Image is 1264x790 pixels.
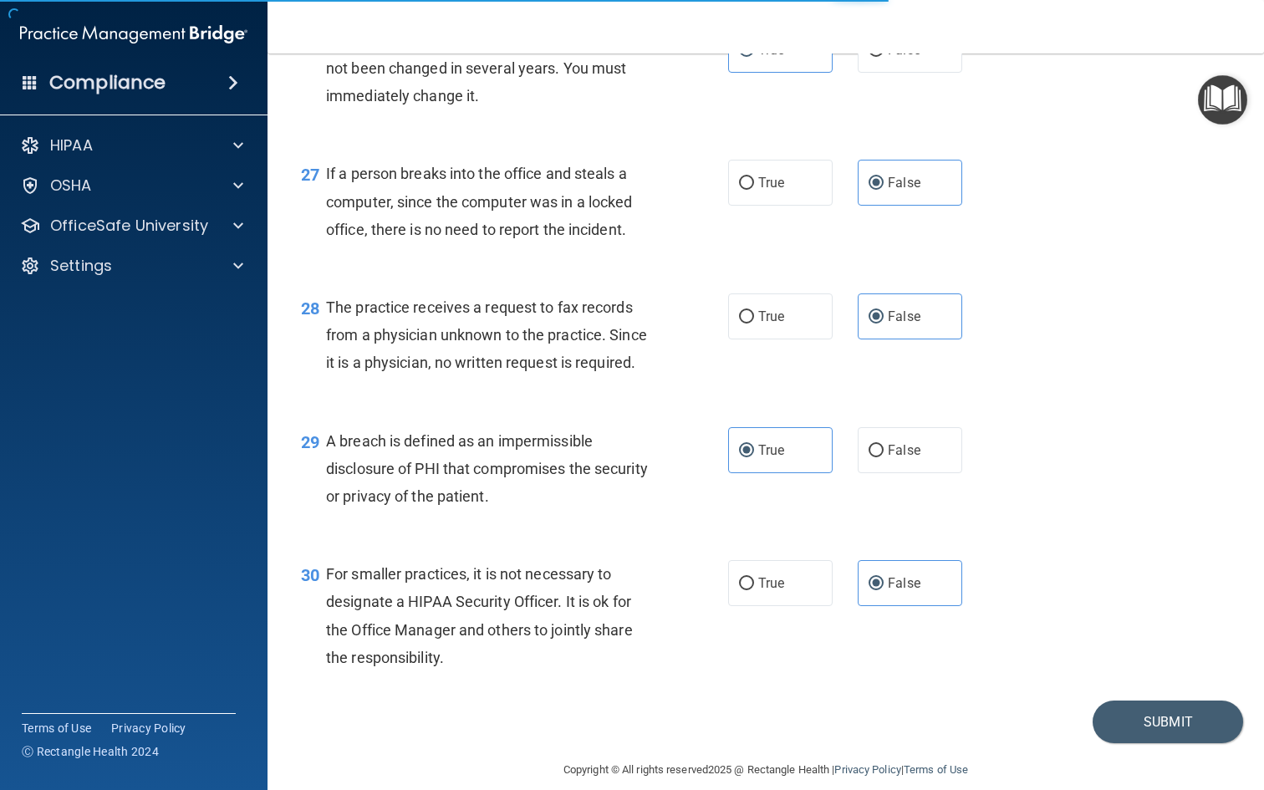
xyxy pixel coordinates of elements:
[326,432,648,505] span: A breach is defined as an impermissible disclosure of PHI that compromises the security or privac...
[888,442,920,458] span: False
[301,298,319,319] span: 28
[50,256,112,276] p: Settings
[1093,701,1243,743] button: Submit
[326,298,647,371] span: The practice receives a request to fax records from a physician unknown to the practice. Since it...
[758,442,784,458] span: True
[888,308,920,324] span: False
[301,565,319,585] span: 30
[301,165,319,185] span: 27
[869,177,884,190] input: False
[758,175,784,191] span: True
[22,720,91,736] a: Terms of Use
[834,763,900,776] a: Privacy Policy
[20,135,243,155] a: HIPAA
[22,743,159,760] span: Ⓒ Rectangle Health 2024
[20,216,243,236] a: OfficeSafe University
[888,575,920,591] span: False
[739,311,754,324] input: True
[20,18,247,51] img: PMB logo
[326,565,633,666] span: For smaller practices, it is not necessary to designate a HIPAA Security Officer. It is ok for th...
[869,311,884,324] input: False
[904,763,968,776] a: Terms of Use
[111,720,186,736] a: Privacy Policy
[50,216,208,236] p: OfficeSafe University
[888,175,920,191] span: False
[50,176,92,196] p: OSHA
[758,575,784,591] span: True
[739,445,754,457] input: True
[50,135,93,155] p: HIPAA
[739,177,754,190] input: True
[326,32,649,104] span: You realized that a password on a computer has not been changed in several years. You must immedi...
[758,42,784,58] span: True
[888,42,920,58] span: False
[1198,75,1247,125] button: Open Resource Center
[20,176,243,196] a: OSHA
[758,308,784,324] span: True
[301,432,319,452] span: 29
[869,578,884,590] input: False
[739,578,754,590] input: True
[20,256,243,276] a: Settings
[49,71,166,94] h4: Compliance
[326,165,632,237] span: If a person breaks into the office and steals a computer, since the computer was in a locked offi...
[869,445,884,457] input: False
